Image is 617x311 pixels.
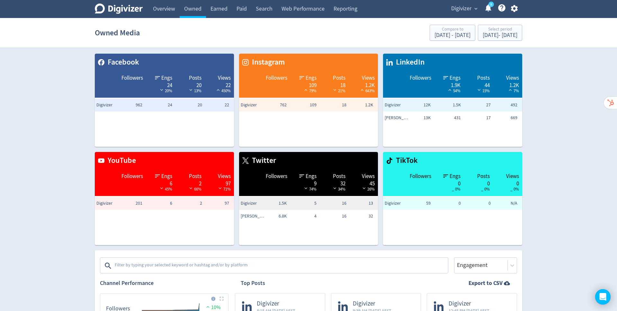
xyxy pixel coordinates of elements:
span: Posts [189,74,201,82]
span: Followers [410,173,431,180]
div: 2 [179,180,201,185]
span: Views [362,74,375,82]
td: 16 [318,210,348,223]
span: Digivizer [96,200,122,207]
span: Engs [450,173,461,180]
img: negative-performance-white.svg [217,186,223,191]
a: 5 [488,2,494,7]
div: 0 [496,180,519,185]
td: 5 [288,197,318,210]
img: positive-performance-white.svg [303,87,309,92]
td: 1.5K [432,99,462,111]
img: negative-performance-white.svg [303,186,309,191]
span: 7% [507,88,519,93]
span: 66% [188,186,201,192]
span: 71% [217,186,231,192]
img: negative-performance-white.svg [332,87,338,92]
span: 45% [158,186,172,192]
td: 16 [318,197,348,210]
strong: Export to CSV [469,279,503,287]
div: 1.2K [496,82,519,87]
span: Engs [161,74,172,82]
td: 0 [462,197,492,210]
td: 1.2K [348,99,378,111]
span: Views [362,173,375,180]
span: Digivizer [96,102,122,108]
span: Facebook [104,57,139,68]
span: Digivizer [385,200,410,207]
div: [DATE] - [DATE] [483,32,517,38]
td: 109 [288,99,318,111]
div: 44 [467,82,490,87]
td: 13K [402,111,432,124]
span: Engs [306,74,317,82]
td: 669 [492,111,522,124]
td: 32 [348,210,378,223]
img: positive-performance-white.svg [507,87,514,92]
span: Posts [189,173,201,180]
table: customized table [383,54,522,147]
span: 13% [188,88,201,93]
td: N/A [492,197,522,210]
span: TikTok [393,155,418,166]
span: LinkedIn [393,57,425,68]
span: Followers [121,74,143,82]
span: 643% [359,88,375,93]
div: 45 [352,180,375,185]
div: 0 [467,180,490,185]
td: 12K [402,99,432,111]
td: 17 [462,111,492,124]
span: 21% [332,88,345,93]
span: Views [218,173,231,180]
h1: Owned Media [95,22,140,43]
img: negative-performance-white.svg [188,186,194,191]
td: 13 [348,197,378,210]
td: 0 [432,197,462,210]
td: 1.5K [258,197,288,210]
img: negative-performance-white.svg [158,87,165,92]
div: 22 [208,82,231,87]
text: 5 [490,2,492,7]
span: 15% [476,88,490,93]
span: Emma Lo Russo [385,115,410,121]
div: 9 [294,180,317,185]
span: Digivizer [241,200,266,207]
table: customized table [239,54,378,147]
span: 450% [215,88,231,93]
span: Posts [477,74,490,82]
span: Engs [161,173,172,180]
td: 201 [114,197,144,210]
table: customized table [383,152,522,245]
img: positive-performance-white.svg [359,87,365,92]
span: 34% [332,186,345,192]
span: 26% [361,186,375,192]
span: 10% [205,304,220,311]
div: Select period [483,27,517,32]
span: Twitter [249,155,276,166]
span: Views [218,74,231,82]
div: 1.9K [438,82,461,87]
div: Open Intercom Messenger [595,289,611,305]
img: negative-performance-white.svg [158,186,165,191]
div: 1.2K [352,82,375,87]
span: _ 0% [510,186,519,192]
img: Placeholder [219,297,224,301]
span: Posts [477,173,490,180]
td: 2 [174,197,204,210]
div: 32 [323,180,346,185]
span: Digivizer [241,102,266,108]
span: Digivizer [353,300,391,307]
span: expand_more [473,6,479,12]
td: 6.8K [258,210,288,223]
span: Digivizer [451,4,471,14]
button: Select period[DATE]- [DATE] [478,25,522,41]
img: positive-performance.svg [205,304,211,309]
span: Instagram [249,57,285,68]
td: 97 [204,197,234,210]
td: 27 [462,99,492,111]
td: 6 [144,197,174,210]
span: 74% [303,186,317,192]
span: 79% [303,88,317,93]
img: positive-performance-white.svg [447,87,453,92]
div: Compare to [434,27,470,32]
